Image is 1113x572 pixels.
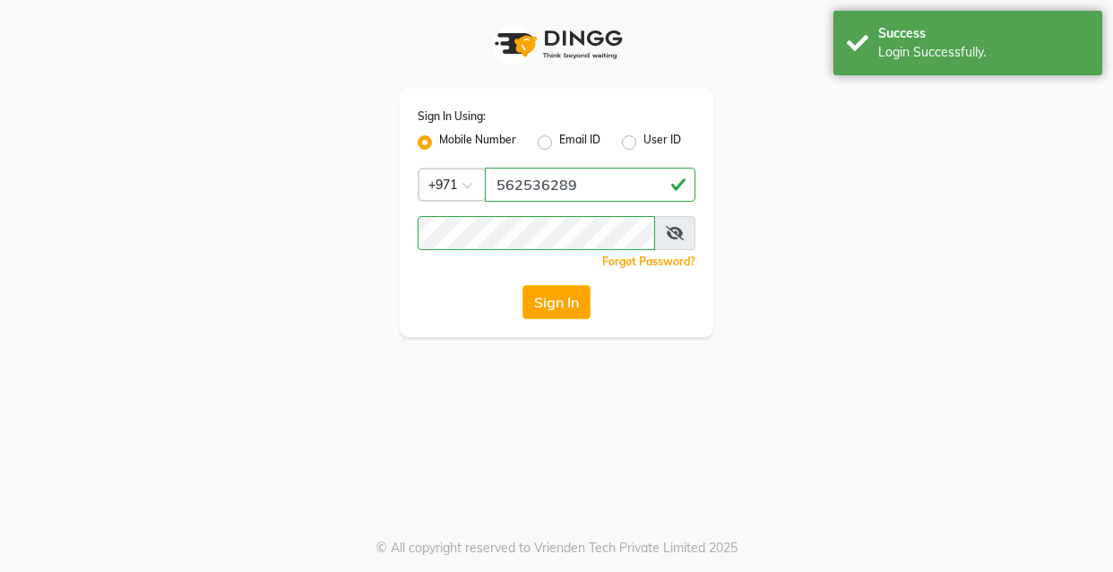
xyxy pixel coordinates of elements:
[602,255,695,268] a: Forgot Password?
[643,132,681,153] label: User ID
[559,132,600,153] label: Email ID
[418,216,655,250] input: Username
[439,132,516,153] label: Mobile Number
[522,285,591,319] button: Sign In
[878,43,1089,62] div: Login Successfully.
[485,18,628,71] img: logo1.svg
[878,24,1089,43] div: Success
[485,168,695,202] input: Username
[418,108,486,125] label: Sign In Using:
